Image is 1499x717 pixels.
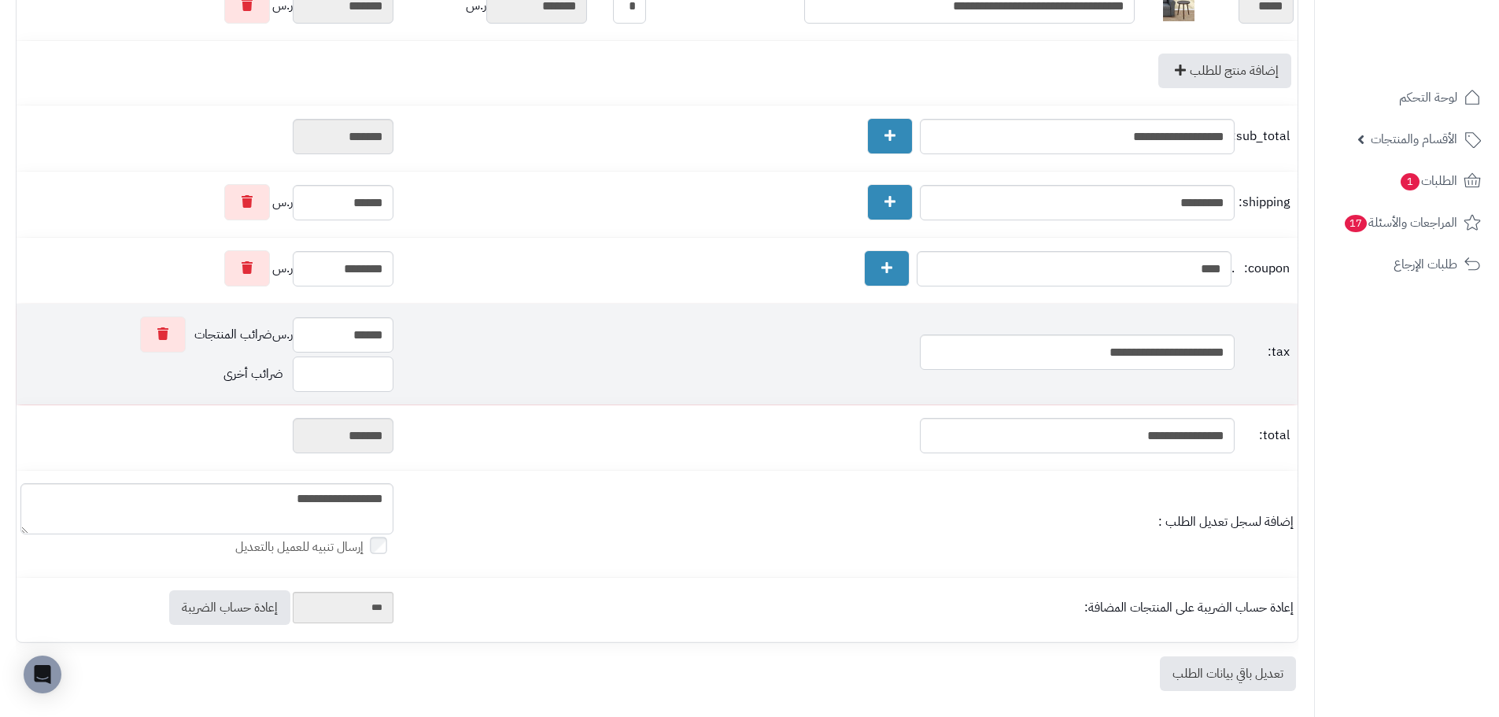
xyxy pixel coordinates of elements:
div: . [401,250,1294,286]
span: ضرائب المنتجات [194,326,272,344]
a: المراجعات والأسئلة17 [1324,204,1490,242]
span: ضرائب أخرى [223,364,283,383]
label: إرسال تنبيه للعميل بالتعديل [235,538,393,556]
div: ر.س [20,184,393,220]
a: لوحة التحكم [1324,79,1490,116]
a: إضافة منتج للطلب [1158,54,1291,88]
span: 1 [1401,173,1420,191]
span: tax: [1239,343,1290,361]
a: الطلبات1 [1324,162,1490,200]
span: total: [1239,427,1290,445]
input: إرسال تنبيه للعميل بالتعديل [370,537,387,554]
a: تعديل باقي بيانات الطلب [1160,656,1296,691]
div: إضافة لسجل تعديل الطلب : [401,513,1294,531]
span: الطلبات [1399,170,1457,192]
a: إعادة حساب الضريبة [169,590,290,625]
div: ر.س [20,316,393,353]
img: logo-2.png [1392,36,1484,69]
span: لوحة التحكم [1399,87,1457,109]
span: طلبات الإرجاع [1394,253,1457,275]
a: طلبات الإرجاع [1324,246,1490,283]
span: sub_total: [1239,128,1290,146]
div: Open Intercom Messenger [24,656,61,693]
div: ر.س [20,250,393,286]
span: المراجعات والأسئلة [1343,212,1457,234]
span: الأقسام والمنتجات [1371,128,1457,150]
div: إعادة حساب الضريبة على المنتجات المضافة: [401,599,1294,617]
span: shipping: [1239,194,1290,212]
span: coupon: [1239,260,1290,278]
span: 17 [1345,215,1368,233]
